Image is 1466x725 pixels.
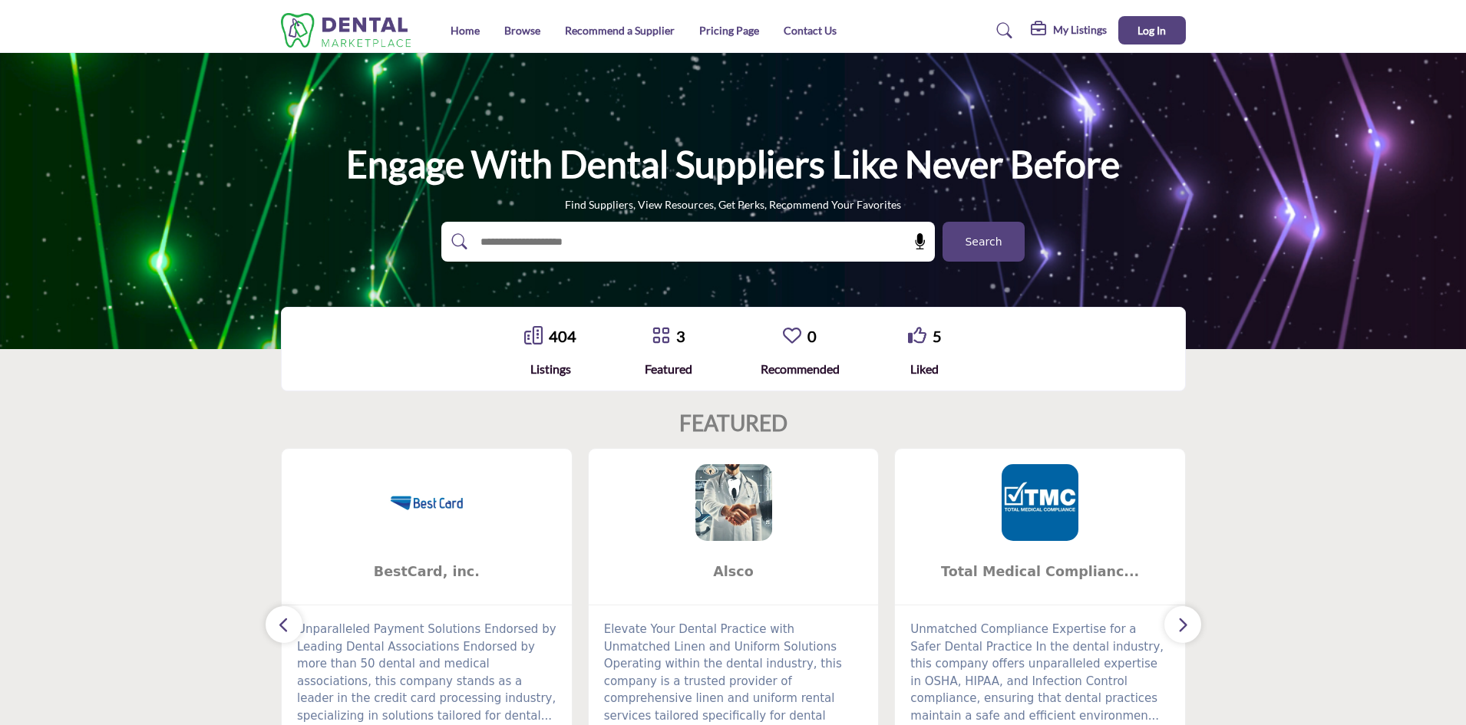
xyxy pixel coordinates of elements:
img: Total Medical Compliance [1002,464,1078,541]
a: Contact Us [784,24,837,37]
b: Alsco [612,552,856,592]
h2: FEATURED [679,410,787,437]
a: BestCard, inc. [282,552,572,592]
span: Total Medical Complianc... [918,562,1162,582]
a: Home [451,24,480,37]
img: Site Logo [281,13,419,48]
a: 404 [549,327,576,345]
b: Total Medical Compliance [918,552,1162,592]
div: Liked [908,360,942,378]
div: My Listings [1031,21,1107,40]
span: ... [541,709,552,723]
a: Browse [504,24,540,37]
a: Go to Featured [652,326,670,347]
a: Alsco [589,552,879,592]
span: Alsco [612,562,856,582]
a: Go to Recommended [783,326,801,347]
a: Search [982,18,1022,43]
p: Find Suppliers, View Resources, Get Perks, Recommend Your Favorites [565,197,901,213]
i: Go to Liked [908,326,926,344]
div: Featured [645,360,692,378]
span: Search [965,234,1002,250]
div: Listings [524,360,576,378]
div: Recommended [761,360,840,378]
h1: Engage with Dental Suppliers Like Never Before [346,140,1120,188]
a: 0 [807,327,817,345]
span: ... [1148,709,1159,723]
span: Log In [1137,24,1166,37]
button: Search [943,222,1025,262]
h5: My Listings [1053,23,1107,37]
a: Pricing Page [699,24,759,37]
img: BestCard, inc. [388,464,465,541]
a: 5 [933,327,942,345]
img: Alsco [695,464,772,541]
b: BestCard, inc. [305,552,549,592]
a: Total Medical Complianc... [895,552,1185,592]
a: 3 [676,327,685,345]
span: BestCard, inc. [305,562,549,582]
button: Log In [1118,16,1186,44]
a: Recommend a Supplier [565,24,675,37]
